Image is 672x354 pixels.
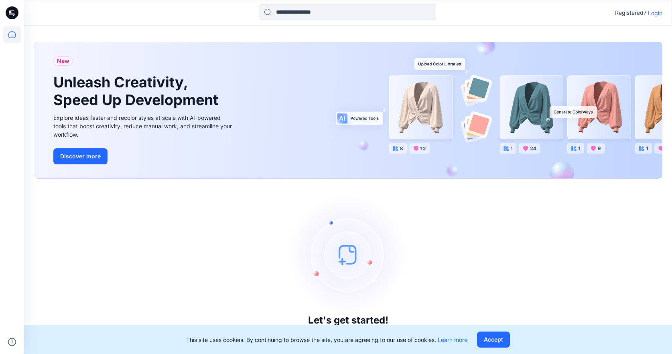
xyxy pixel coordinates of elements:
button: Accept [477,332,510,348]
a: Learn more [438,336,467,343]
img: empty-state-image.svg [288,194,408,315]
p: This site uses cookies. By continuing to browse the site, you are agreeing to our use of cookies. [186,336,467,344]
h3: Let's get started! [308,315,388,326]
a: Discover more [53,148,234,164]
p: Login [648,9,662,17]
p: Registered? [615,8,646,18]
span: New [57,56,69,66]
div: Explore ideas faster and recolor styles at scale with AI-powered tools that boost creativity, red... [53,113,234,139]
button: Discover more [53,148,108,164]
h1: Unleash Creativity, Speed Up Development [53,74,222,108]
